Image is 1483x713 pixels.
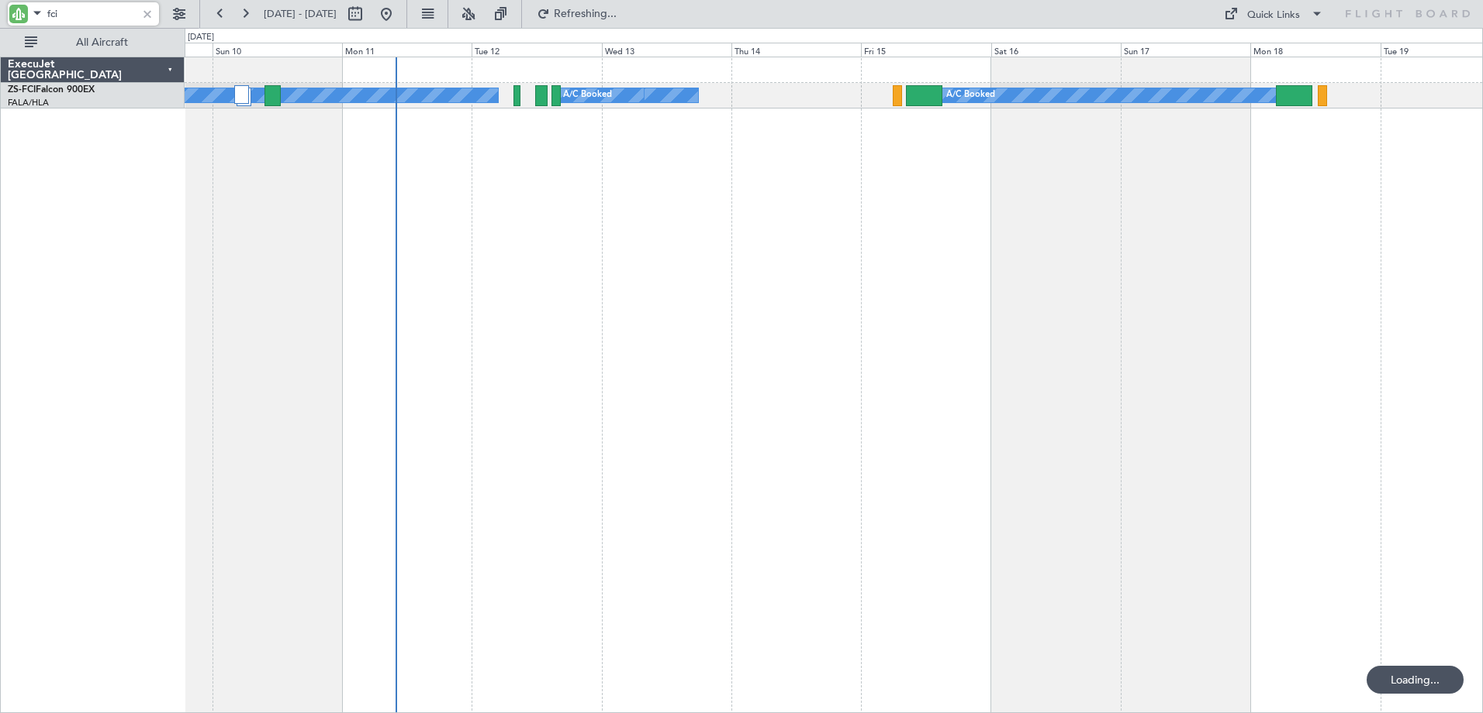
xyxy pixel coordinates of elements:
span: Refreshing... [553,9,618,19]
div: Loading... [1367,666,1464,694]
div: A/C Booked [946,84,995,107]
span: All Aircraft [40,37,164,48]
div: Quick Links [1247,8,1300,23]
a: FALA/HLA [8,97,49,108]
div: Sun 10 [213,43,342,57]
button: Quick Links [1216,2,1331,26]
span: ZS-FCI [8,85,36,95]
div: Mon 18 [1250,43,1380,57]
div: Sat 16 [991,43,1121,57]
a: ZS-FCIFalcon 900EX [8,85,95,95]
button: All Aircraft [17,30,168,55]
button: Refreshing... [530,2,623,26]
div: Sun 17 [1121,43,1250,57]
div: [DATE] [188,31,214,44]
span: [DATE] - [DATE] [264,7,337,21]
div: Fri 15 [861,43,990,57]
input: A/C (Reg. or Type) [47,2,137,26]
div: Thu 14 [731,43,861,57]
div: Wed 13 [602,43,731,57]
div: Tue 12 [472,43,601,57]
div: A/C Booked [563,84,612,107]
div: Mon 11 [342,43,472,57]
